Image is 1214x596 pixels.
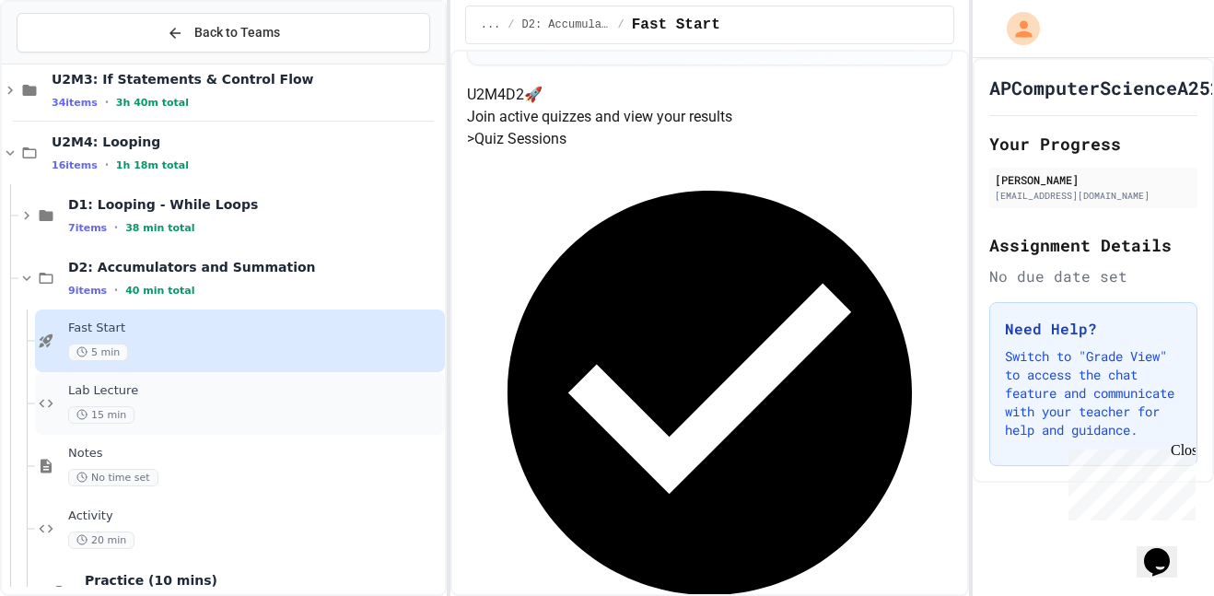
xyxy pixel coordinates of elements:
[68,259,441,275] span: D2: Accumulators and Summation
[618,18,625,32] span: /
[989,131,1197,157] h2: Your Progress
[68,196,441,213] span: D1: Looping - While Loops
[7,7,127,117] div: Chat with us now!Close
[114,283,118,298] span: •
[1061,442,1196,520] iframe: chat widget
[52,97,98,109] span: 34 items
[52,159,98,171] span: 16 items
[995,189,1192,203] div: [EMAIL_ADDRESS][DOMAIN_NAME]
[125,285,194,297] span: 40 min total
[467,128,952,150] h5: > Quiz Sessions
[68,344,128,361] span: 5 min
[995,171,1192,188] div: [PERSON_NAME]
[68,508,441,524] span: Activity
[1137,522,1196,578] iframe: chat widget
[989,232,1197,258] h2: Assignment Details
[68,446,441,462] span: Notes
[68,383,441,399] span: Lab Lecture
[85,572,441,589] span: Practice (10 mins)
[68,532,134,549] span: 20 min
[68,285,107,297] span: 9 items
[105,158,109,172] span: •
[116,159,189,171] span: 1h 18m total
[68,406,134,424] span: 15 min
[17,13,430,53] button: Back to Teams
[114,220,118,235] span: •
[1005,347,1182,439] p: Switch to "Grade View" to access the chat feature and communicate with your teacher for help and ...
[194,23,280,42] span: Back to Teams
[1005,318,1182,340] h3: Need Help?
[467,84,952,106] h4: U2M4D2 🚀
[987,7,1045,50] div: My Account
[116,97,189,109] span: 3h 40m total
[52,134,441,150] span: U2M4: Looping
[105,95,109,110] span: •
[68,469,158,486] span: No time set
[467,106,952,128] p: Join active quizzes and view your results
[522,18,611,32] span: D2: Accumulators and Summation
[508,18,514,32] span: /
[68,321,441,336] span: Fast Start
[52,71,441,88] span: U2M3: If Statements & Control Flow
[989,265,1197,287] div: No due date set
[632,14,720,36] span: Fast Start
[481,18,501,32] span: ...
[125,222,194,234] span: 38 min total
[68,222,107,234] span: 7 items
